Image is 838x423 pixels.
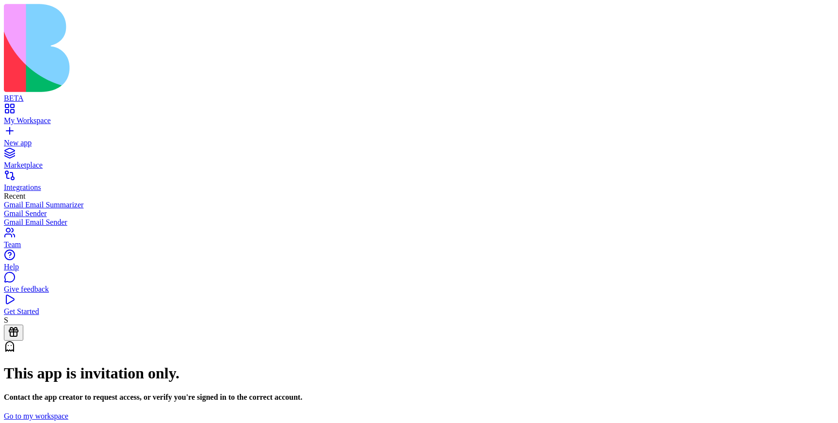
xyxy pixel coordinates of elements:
div: New app [4,139,834,147]
div: Integrations [4,183,834,192]
div: Help [4,263,834,271]
a: Give feedback [4,276,834,294]
a: Gmail Email Summarizer [4,201,834,209]
a: Marketplace [4,152,834,170]
a: Integrations [4,174,834,192]
div: Team [4,240,834,249]
span: S [4,316,8,324]
a: New app [4,130,834,147]
div: My Workspace [4,116,834,125]
h4: Contact the app creator to request access, or verify you're signed in to the correct account. [4,393,834,402]
a: BETA [4,85,834,103]
a: Gmail Email Sender [4,218,834,227]
a: My Workspace [4,108,834,125]
div: Give feedback [4,285,834,294]
a: Team [4,232,834,249]
img: logo [4,4,394,92]
div: BETA [4,94,834,103]
a: Get Started [4,298,834,316]
h1: This app is invitation only. [4,364,834,382]
span: Recent [4,192,25,200]
a: Help [4,254,834,271]
div: Marketplace [4,161,834,170]
div: Get Started [4,307,834,316]
a: Gmail Sender [4,209,834,218]
a: Go to my workspace [4,412,68,420]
